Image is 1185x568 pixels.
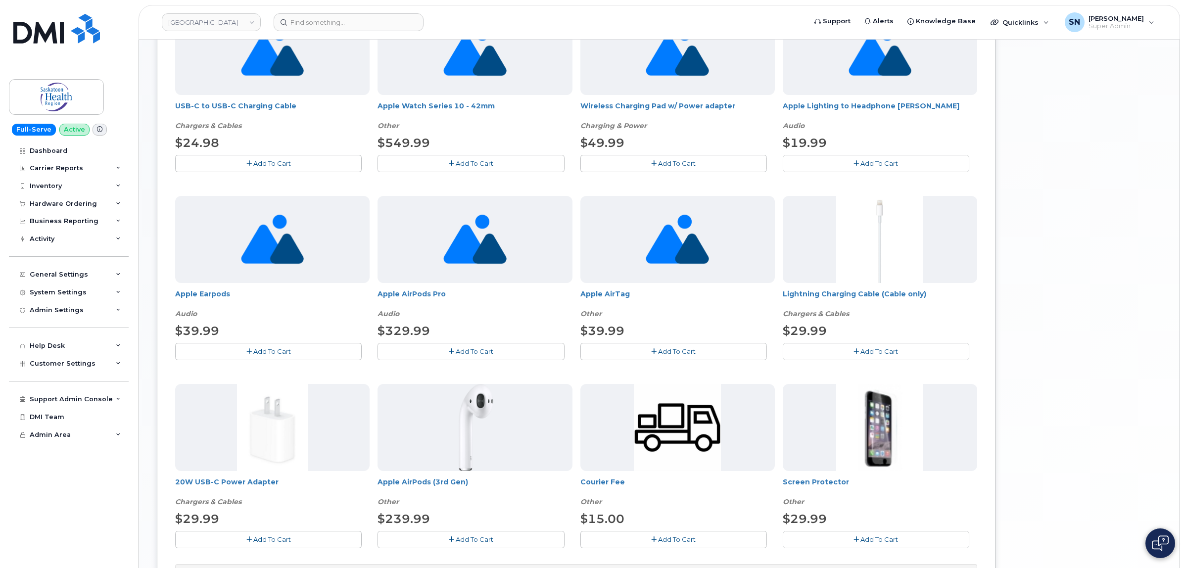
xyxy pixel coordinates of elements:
span: Add To Cart [253,159,291,167]
img: lightning.jpg [836,196,923,283]
button: Add To Cart [378,531,564,548]
span: $39.99 [175,324,219,338]
button: Add To Cart [378,343,564,360]
span: Add To Cart [456,347,493,355]
span: $549.99 [378,136,430,150]
div: 20W USB-C Power Adapter [175,477,370,507]
span: Add To Cart [658,535,696,543]
a: Apple AirPods (3rd Gen) [378,477,468,486]
span: Add To Cart [253,535,291,543]
em: Chargers & Cables [783,309,849,318]
em: Audio [175,309,197,318]
span: Add To Cart [253,347,291,355]
a: Apple Watch Series 10 - 42mm [378,101,495,110]
div: Sabrina Nguyen [1058,12,1161,32]
span: $29.99 [783,512,827,526]
img: no_image_found-2caef05468ed5679b831cfe6fc140e25e0c280774317ffc20a367ab7fd17291e.png [646,196,709,283]
span: $24.98 [175,136,219,150]
em: Audio [378,309,399,318]
span: [PERSON_NAME] [1089,14,1144,22]
span: Quicklinks [1002,18,1039,26]
button: Add To Cart [783,531,969,548]
img: Open chat [1152,535,1169,551]
span: Add To Cart [658,159,696,167]
em: Chargers & Cables [175,121,241,130]
span: $19.99 [783,136,827,150]
div: Lightning Charging Cable (Cable only) [783,289,977,319]
button: Add To Cart [378,155,564,172]
div: Apple AirPods Pro [378,289,572,319]
img: no_image_found-2caef05468ed5679b831cfe6fc140e25e0c280774317ffc20a367ab7fd17291e.png [443,8,506,95]
button: Add To Cart [580,155,767,172]
img: no_image_found-2caef05468ed5679b831cfe6fc140e25e0c280774317ffc20a367ab7fd17291e.png [443,196,506,283]
a: Alerts [857,11,901,31]
button: Add To Cart [175,343,362,360]
span: Add To Cart [860,159,898,167]
a: USB-C to USB-C Charging Cable [175,101,296,110]
span: $29.99 [175,512,219,526]
a: Saskatoon Health Region [162,13,261,31]
em: Other [580,309,602,318]
div: USB-C to USB-C Charging Cable [175,101,370,131]
span: Add To Cart [658,347,696,355]
a: Lightning Charging Cable (Cable only) [783,289,926,298]
span: $49.99 [580,136,624,150]
div: Screen Protector [783,477,977,507]
span: $329.99 [378,324,430,338]
div: Quicklinks [984,12,1056,32]
a: Apple AirTag [580,289,630,298]
button: Add To Cart [580,343,767,360]
a: Apple Earpods [175,289,230,298]
span: $39.99 [580,324,624,338]
a: Apple Lighting to Headphone [PERSON_NAME] [783,101,959,110]
input: Find something... [274,13,424,31]
span: Add To Cart [860,535,898,543]
div: Apple AirTag [580,289,775,319]
div: Apple Watch Series 10 - 42mm [378,101,572,131]
button: Add To Cart [175,531,362,548]
a: Screen Protector [783,477,849,486]
img: 20W_Wall_Adapter.png [237,384,307,471]
img: no_image_found-2caef05468ed5679b831cfe6fc140e25e0c280774317ffc20a367ab7fd17291e.png [646,8,709,95]
span: Alerts [873,16,894,26]
button: Add To Cart [783,343,969,360]
div: Apple AirPods (3rd Gen) [378,477,572,507]
img: apple-airpods-500.png [454,384,496,471]
a: Apple AirPods Pro [378,289,446,298]
img: couriericon.jpg [634,384,721,471]
span: Add To Cart [456,159,493,167]
img: accessory44847.JPG [836,384,923,471]
div: Apple Earpods [175,289,370,319]
span: $15.00 [580,512,624,526]
span: Add To Cart [860,347,898,355]
span: Add To Cart [456,535,493,543]
em: Other [783,497,804,506]
em: Charging & Power [580,121,647,130]
img: no_image_found-2caef05468ed5679b831cfe6fc140e25e0c280774317ffc20a367ab7fd17291e.png [241,8,304,95]
em: Audio [783,121,805,130]
div: Wireless Charging Pad w/ Power adapter [580,101,775,131]
span: Knowledge Base [916,16,976,26]
a: 20W USB-C Power Adapter [175,477,279,486]
a: Wireless Charging Pad w/ Power adapter [580,101,735,110]
span: Super Admin [1089,22,1144,30]
em: Chargers & Cables [175,497,241,506]
a: Support [807,11,857,31]
div: Courier Fee [580,477,775,507]
span: $239.99 [378,512,430,526]
img: no_image_found-2caef05468ed5679b831cfe6fc140e25e0c280774317ffc20a367ab7fd17291e.png [849,8,911,95]
a: Courier Fee [580,477,625,486]
span: $29.99 [783,324,827,338]
em: Other [378,121,399,130]
a: Knowledge Base [901,11,983,31]
button: Add To Cart [580,531,767,548]
img: no_image_found-2caef05468ed5679b831cfe6fc140e25e0c280774317ffc20a367ab7fd17291e.png [241,196,304,283]
em: Other [580,497,602,506]
span: SN [1069,16,1080,28]
div: Apple Lighting to Headphone Jack Adapter [783,101,977,131]
button: Add To Cart [175,155,362,172]
em: Other [378,497,399,506]
span: Support [823,16,851,26]
button: Add To Cart [783,155,969,172]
